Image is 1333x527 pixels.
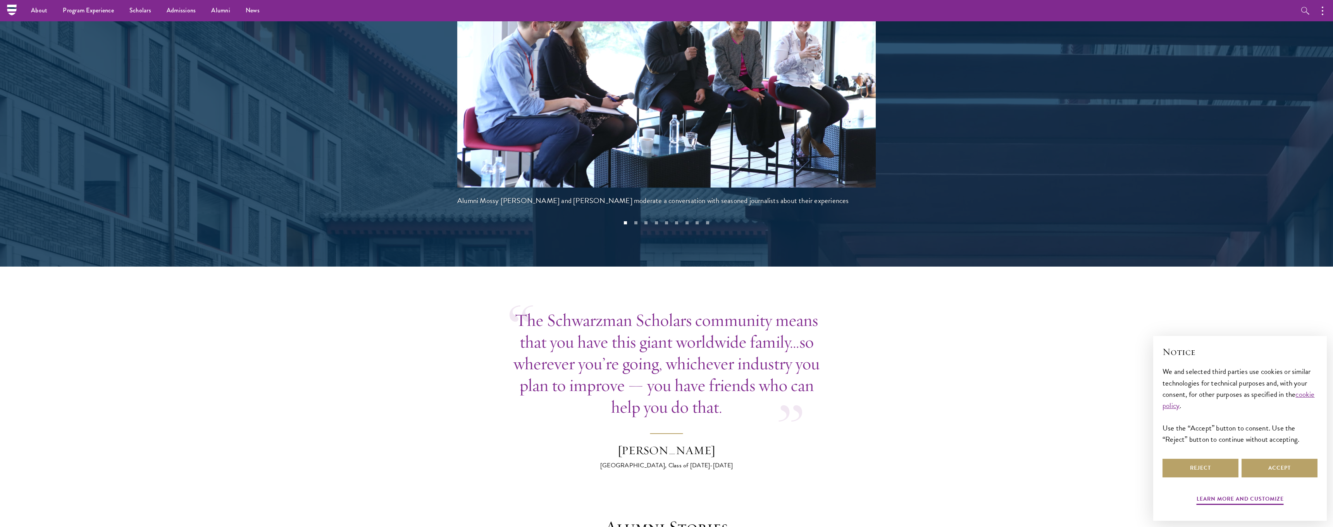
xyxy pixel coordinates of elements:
button: 1 of 9 [620,218,630,228]
button: 7 of 9 [682,218,692,228]
button: 4 of 9 [651,218,661,228]
button: 6 of 9 [672,218,682,228]
h2: Notice [1162,345,1317,358]
button: 9 of 9 [703,218,713,228]
button: 5 of 9 [661,218,672,228]
button: Accept [1242,459,1317,477]
button: Reject [1162,459,1238,477]
p: The Schwarzman Scholars community means that you have this giant worldwide family…so wherever you... [510,309,823,418]
a: cookie policy [1162,389,1315,411]
div: Alumni Mossy [PERSON_NAME] and [PERSON_NAME] moderate a conversation with seasoned journalists ab... [457,195,876,219]
div: [GEOGRAPHIC_DATA], Class of [DATE]-[DATE] [599,461,734,470]
button: 3 of 9 [641,218,651,228]
div: We and selected third parties use cookies or similar technologies for technical purposes and, wit... [1162,366,1317,444]
button: 8 of 9 [692,218,702,228]
div: [PERSON_NAME] [599,443,734,458]
button: Learn more and customize [1197,494,1284,506]
button: 2 of 9 [630,218,641,228]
